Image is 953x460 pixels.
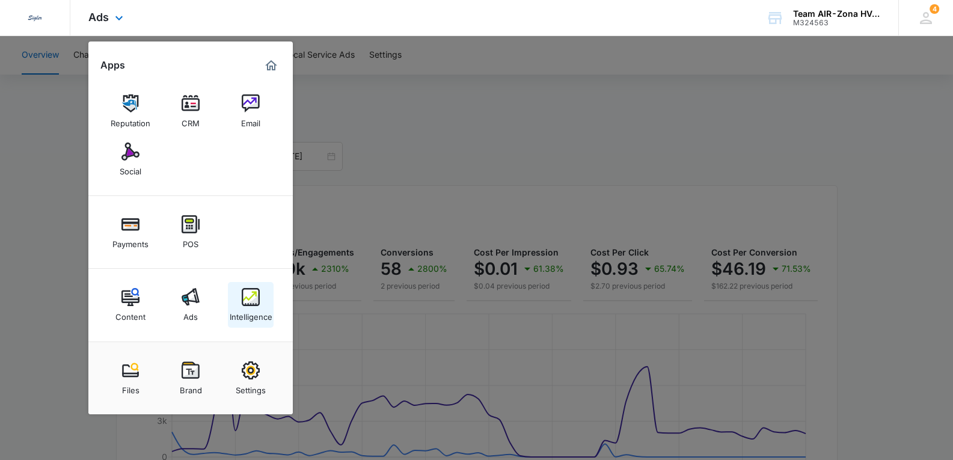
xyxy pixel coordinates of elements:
a: Brand [168,355,213,401]
div: Content [115,306,146,322]
a: Social [108,136,153,182]
a: Files [108,355,153,401]
div: Intelligence [230,306,272,322]
img: Sigler Corporate [24,7,46,29]
a: Reputation [108,88,153,134]
div: Payments [112,233,149,249]
a: Intelligence [228,282,274,328]
div: account id [793,19,881,27]
h2: Apps [100,60,125,71]
div: Files [122,379,139,395]
a: Content [108,282,153,328]
span: 4 [930,4,939,14]
div: Social [120,161,141,176]
span: Ads [88,11,109,23]
div: notifications count [930,4,939,14]
a: CRM [168,88,213,134]
div: CRM [182,112,200,128]
div: Email [241,112,260,128]
a: POS [168,209,213,255]
div: account name [793,9,881,19]
div: Ads [183,306,198,322]
div: Reputation [111,112,150,128]
div: Settings [236,379,266,395]
div: POS [183,233,198,249]
a: Email [228,88,274,134]
a: Ads [168,282,213,328]
a: Settings [228,355,274,401]
a: Marketing 360® Dashboard [262,56,281,75]
div: Brand [180,379,202,395]
a: Payments [108,209,153,255]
